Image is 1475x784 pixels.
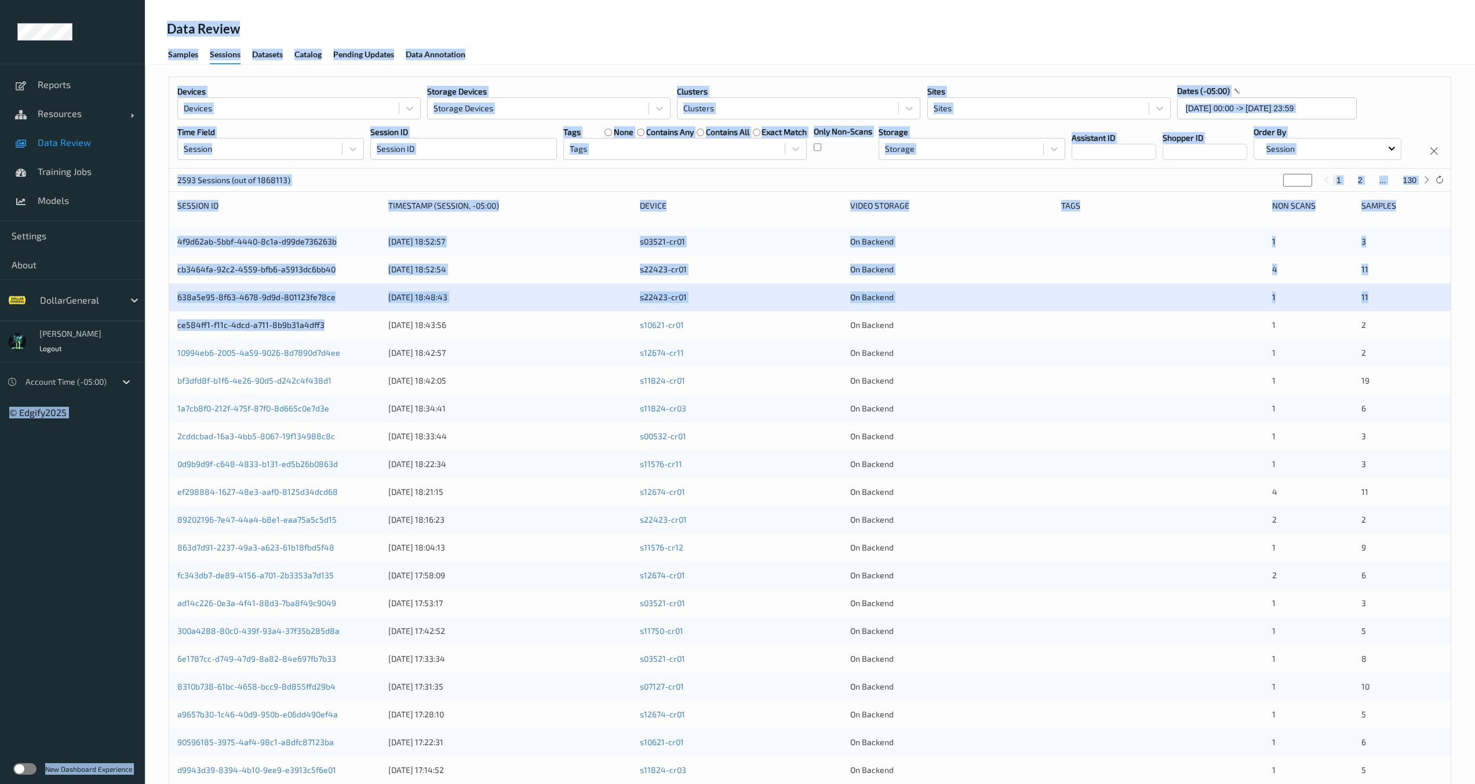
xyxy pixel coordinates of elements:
span: 19 [1361,375,1370,385]
a: s11576-cr12 [640,542,683,552]
a: s11576-cr11 [640,459,682,469]
div: On Backend [850,431,1053,442]
div: [DATE] 18:48:43 [388,291,632,303]
div: Samples [1361,200,1443,212]
div: On Backend [850,319,1053,331]
span: 6 [1361,737,1366,747]
a: 4f9d62ab-5bbf-4440-8c1a-d99de736263b [177,236,337,246]
div: On Backend [850,625,1053,637]
span: 1 [1272,765,1276,775]
div: [DATE] 17:58:09 [388,570,632,581]
p: Assistant ID [1072,132,1156,144]
a: 300a4288-80c0-439f-93a4-37f35b285d8a [177,626,340,636]
div: Session ID [177,200,380,212]
a: s00532-cr01 [640,431,686,441]
span: 1 [1272,431,1276,441]
label: contains all [706,126,749,138]
span: 1 [1272,654,1276,663]
span: 3 [1361,236,1366,246]
a: Data Annotation [406,47,477,63]
div: [DATE] 18:21:15 [388,486,632,498]
a: ce584ff1-f11c-4dcd-a711-8b9b31a4dff3 [177,320,325,330]
a: 8310b738-61bc-4658-bcc9-8d855ffd29b4 [177,681,336,691]
div: [DATE] 18:43:56 [388,319,632,331]
span: 1 [1272,348,1276,358]
a: s03521-cr01 [640,598,685,608]
a: s22423-cr01 [640,292,687,302]
button: 130 [1400,175,1420,185]
div: On Backend [850,653,1053,665]
div: On Backend [850,458,1053,470]
div: On Backend [850,570,1053,581]
div: Data Review [167,23,240,35]
div: On Backend [850,709,1053,720]
span: 1 [1272,681,1276,691]
a: 1a7cb8f0-212f-475f-87f0-8d665c0e7d3e [177,403,329,413]
a: 0d9b9d9f-c648-4833-b131-ed5b26b0863d [177,459,338,469]
a: ad14c226-0e3a-4f41-88d3-7ba8f49c9049 [177,598,336,608]
p: Order By [1254,126,1401,138]
a: s11750-cr01 [640,626,683,636]
div: [DATE] 18:42:05 [388,375,632,386]
label: none [614,126,633,138]
p: Session [1262,143,1299,155]
a: s03521-cr01 [640,236,685,246]
span: 5 [1361,626,1366,636]
a: Samples [168,47,210,63]
div: Video Storage [850,200,1053,212]
div: [DATE] 17:53:17 [388,597,632,609]
button: 1 [1333,175,1345,185]
span: 5 [1361,709,1366,719]
a: s07127-cr01 [640,681,684,691]
a: s22423-cr01 [640,515,687,524]
span: 1 [1272,459,1276,469]
p: Sites [927,86,1171,97]
span: 1 [1272,236,1276,246]
div: [DATE] 17:28:10 [388,709,632,720]
span: 3 [1361,431,1366,441]
span: 8 [1361,654,1367,663]
div: Tags [1061,200,1264,212]
div: [DATE] 18:34:41 [388,403,632,414]
a: Sessions [210,47,252,64]
a: cb3464fa-92c2-4559-bfb6-a5913dc6bb40 [177,264,336,274]
span: 11 [1361,264,1368,274]
div: On Backend [850,375,1053,386]
a: s11824-cr03 [640,403,686,413]
div: Samples [168,49,198,63]
a: 89202196-7e47-44a4-b8e1-eaa75a5c5d15 [177,515,337,524]
span: 4 [1272,487,1277,497]
div: [DATE] 18:42:57 [388,347,632,359]
a: 2cddcbad-16a3-4bb5-8067-19f134988c8c [177,431,335,441]
div: [DATE] 17:14:52 [388,764,632,776]
a: s12674-cr01 [640,709,685,719]
a: s11824-cr01 [640,375,685,385]
p: Session ID [370,126,557,138]
a: Datasets [252,47,294,63]
div: Pending Updates [333,49,394,63]
a: s12674-cr01 [640,570,685,580]
span: 9 [1361,542,1366,552]
a: Catalog [294,47,333,63]
p: Time Field [177,126,364,138]
a: bf3dfd8f-b1f6-4e26-90d5-d242c4f438d1 [177,375,332,385]
div: Non Scans [1272,200,1353,212]
span: 10 [1361,681,1370,691]
p: 2593 Sessions (out of 1868113) [177,174,290,186]
span: 1 [1272,375,1276,385]
p: dates (-05:00) [1177,85,1230,97]
p: Clusters [677,86,920,97]
a: a9657b30-1c46-40d9-950b-e06dd490ef4a [177,709,338,719]
div: On Backend [850,736,1053,748]
span: 6 [1361,403,1366,413]
div: [DATE] 17:31:35 [388,681,632,692]
span: 2 [1272,515,1277,524]
div: Data Annotation [406,49,465,63]
div: On Backend [850,486,1053,498]
a: fc343db7-de89-4156-a701-2b3353a7d135 [177,570,334,580]
div: [DATE] 18:22:34 [388,458,632,470]
div: On Backend [850,264,1053,275]
div: [DATE] 18:04:13 [388,542,632,553]
a: s12674-cr01 [640,487,685,497]
a: s11824-cr03 [640,765,686,775]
